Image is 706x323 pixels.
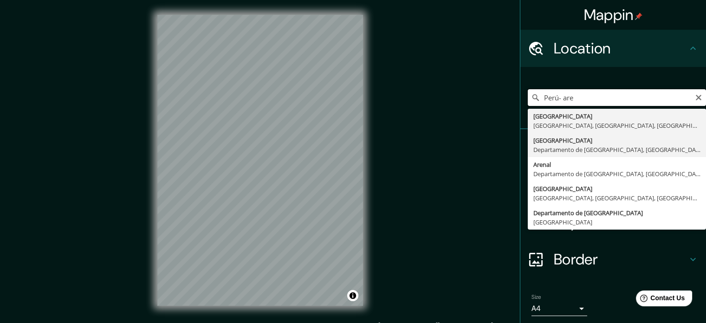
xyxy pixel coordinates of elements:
[533,145,700,154] div: Departamento de [GEOGRAPHIC_DATA], [GEOGRAPHIC_DATA]
[157,15,363,306] canvas: Map
[554,250,687,269] h4: Border
[695,92,702,101] button: Clear
[533,121,700,130] div: [GEOGRAPHIC_DATA], [GEOGRAPHIC_DATA], [GEOGRAPHIC_DATA]
[533,136,700,145] div: [GEOGRAPHIC_DATA]
[554,39,687,58] h4: Location
[520,129,706,166] div: Pins
[531,293,541,301] label: Size
[533,160,700,169] div: Arenal
[528,89,706,106] input: Pick your city or area
[520,204,706,241] div: Layout
[533,193,700,203] div: [GEOGRAPHIC_DATA], [GEOGRAPHIC_DATA], [GEOGRAPHIC_DATA]
[533,218,700,227] div: [GEOGRAPHIC_DATA]
[520,241,706,278] div: Border
[533,112,700,121] div: [GEOGRAPHIC_DATA]
[533,169,700,178] div: Departamento de [GEOGRAPHIC_DATA], [GEOGRAPHIC_DATA]
[533,208,700,218] div: Departamento de [GEOGRAPHIC_DATA]
[635,13,642,20] img: pin-icon.png
[584,6,643,24] h4: Mappin
[520,30,706,67] div: Location
[554,213,687,231] h4: Layout
[623,287,696,313] iframe: Help widget launcher
[347,290,358,301] button: Toggle attribution
[520,166,706,204] div: Style
[531,301,587,316] div: A4
[533,184,700,193] div: [GEOGRAPHIC_DATA]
